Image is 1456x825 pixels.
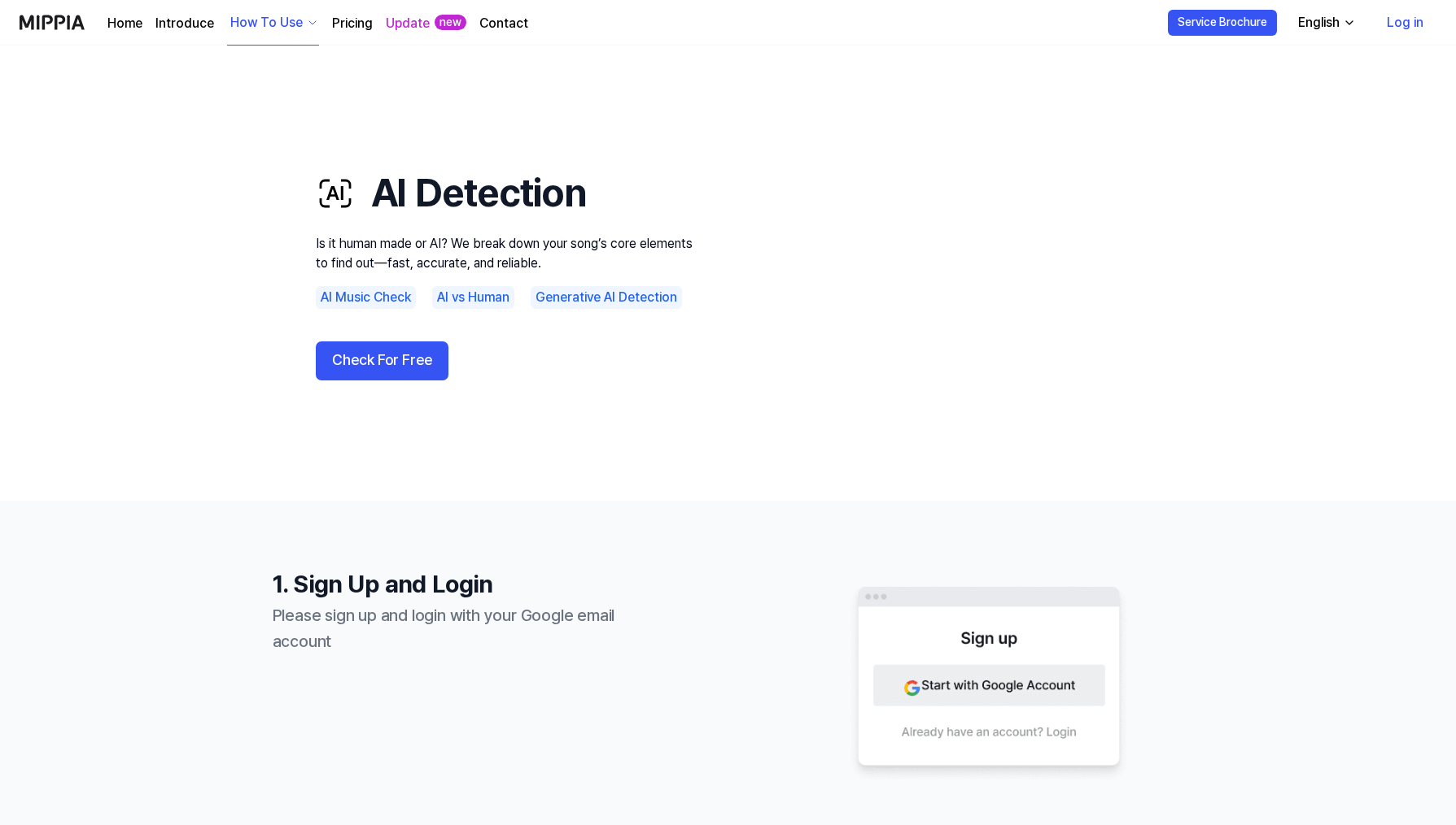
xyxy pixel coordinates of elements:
p: Is it human made or AI? We break down your song’s core elements to find out—fast, accurate, and r... [316,234,706,273]
button: How To Use [227,1,319,46]
a: Contact [479,14,528,33]
button: English [1285,7,1366,39]
div: new [435,15,466,31]
img: 1. Sign Up and Login [794,578,1184,781]
a: Home [107,14,142,33]
div: AI Music Check [316,286,416,309]
a: Pricing [332,14,373,33]
button: Check For Free [316,341,448,380]
div: How To Use [227,13,306,33]
div: English [1295,13,1343,33]
h1: 1. Sign Up and Login [273,566,663,602]
h1: AI Detection [316,166,706,220]
button: Service Brochure [1168,10,1277,36]
div: Generative AI Detection [531,286,682,309]
div: AI vs Human [432,286,514,309]
a: Introduce [155,14,214,33]
a: Update [386,14,430,33]
div: Please sign up and login with your Google email account [273,602,663,654]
